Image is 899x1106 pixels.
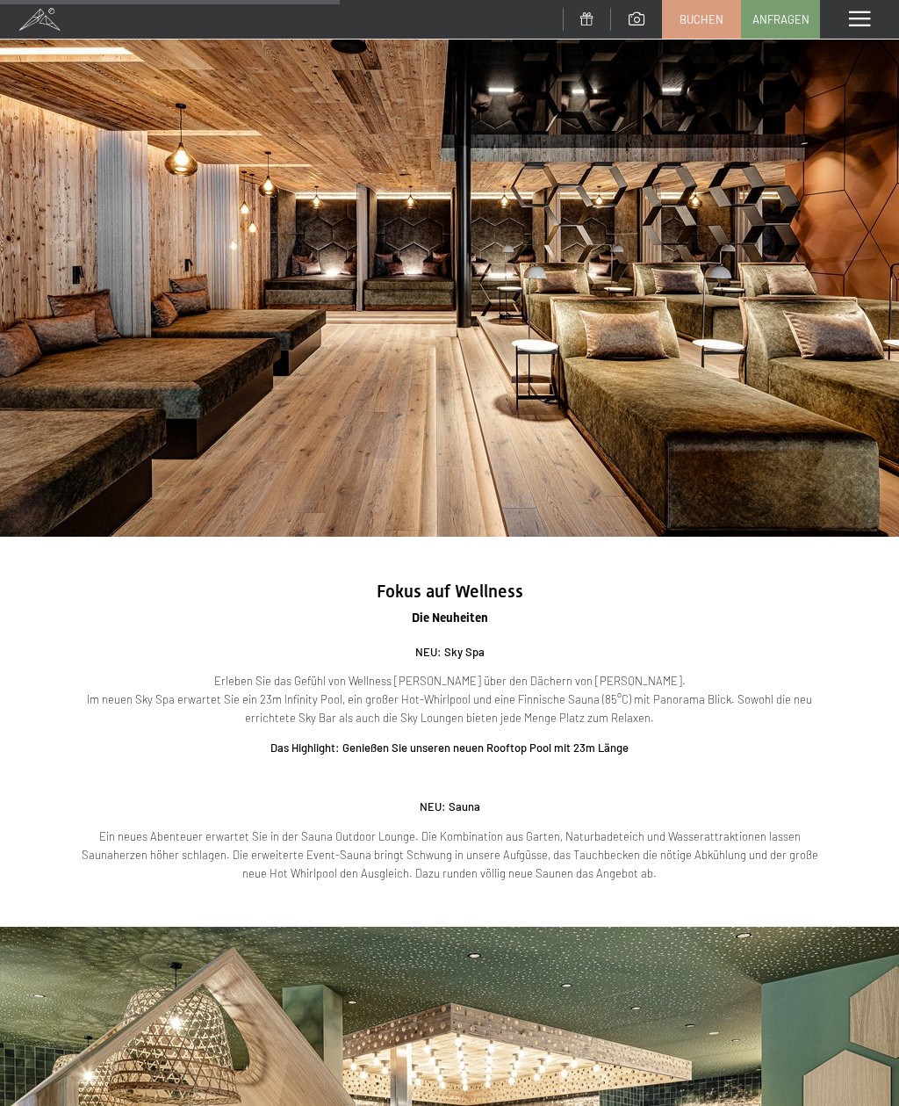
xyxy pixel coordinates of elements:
[70,828,829,882] p: Ein neues Abenteuer erwartet Sie in der Sauna Outdoor Lounge. Die Kombination aus Garten, Naturba...
[742,1,819,38] a: Anfragen
[420,799,480,813] strong: NEU: Sauna
[663,1,740,38] a: Buchen
[415,645,485,659] strong: NEU: Sky Spa
[377,581,523,602] span: Fokus auf Wellness
[680,11,723,27] span: Buchen
[70,672,829,726] p: Erleben Sie das Gefühl von Wellness [PERSON_NAME] über den Dächern von [PERSON_NAME]. Im neuen Sk...
[412,611,488,625] span: Die Neuheiten
[752,11,809,27] span: Anfragen
[270,741,629,755] strong: Das Highlight: Genießen Sie unseren neuen Rooftop Pool mit 23m Länge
